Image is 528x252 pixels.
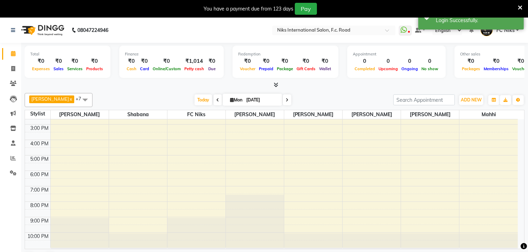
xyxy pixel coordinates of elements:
div: ₹0 [138,57,151,65]
span: Completed [353,66,377,71]
div: Stylist [25,110,50,118]
div: Appointment [353,51,440,57]
div: 0 [353,57,377,65]
div: ₹0 [238,57,257,65]
div: ₹0 [275,57,295,65]
button: Pay [295,3,317,15]
img: logo [18,20,66,40]
div: ₹0 [84,57,105,65]
span: [PERSON_NAME] [31,96,69,102]
div: 0 [377,57,400,65]
span: Package [275,66,295,71]
span: [PERSON_NAME] [284,110,342,119]
div: 5:00 PM [29,155,50,163]
input: 2025-09-01 [244,95,279,105]
div: ₹0 [295,57,317,65]
span: Upcoming [377,66,400,71]
span: Cash [125,66,138,71]
div: ₹0 [30,57,52,65]
div: ₹0 [125,57,138,65]
b: 08047224946 [77,20,108,40]
span: FC Niks [496,27,515,34]
div: ₹0 [460,57,482,65]
div: Total [30,51,105,57]
span: Due [206,66,217,71]
span: [PERSON_NAME] [226,110,284,119]
div: 7:00 PM [29,186,50,194]
div: 0 [420,57,440,65]
button: ADD NEW [459,95,483,105]
div: 8:00 PM [29,202,50,209]
div: ₹1,014 [183,57,206,65]
span: FC Niks [167,110,225,119]
div: Redemption [238,51,333,57]
span: Today [195,94,212,105]
span: ADD NEW [461,97,482,102]
span: Products [84,66,105,71]
span: Voucher [238,66,257,71]
span: [PERSON_NAME] [51,110,109,119]
img: FC Niks [481,24,493,36]
div: 0 [400,57,420,65]
span: Packages [460,66,482,71]
div: 3:00 PM [29,125,50,132]
span: Shabana [109,110,167,119]
span: Mahhi [459,110,518,119]
span: +7 [76,96,87,101]
div: ₹0 [257,57,275,65]
span: Card [138,66,151,71]
div: ₹0 [206,57,218,65]
div: Finance [125,51,218,57]
span: Online/Custom [151,66,183,71]
div: You have a payment due from 123 days [204,5,293,13]
a: x [69,96,72,102]
div: 6:00 PM [29,171,50,178]
input: Search Appointment [393,94,455,105]
div: ₹0 [317,57,333,65]
span: Expenses [30,66,52,71]
div: ₹0 [65,57,84,65]
span: Memberships [482,66,510,71]
span: Prepaid [257,66,275,71]
div: Login Successfully. [436,17,519,24]
div: 9:00 PM [29,217,50,225]
span: Wallet [317,66,333,71]
span: Sales [52,66,65,71]
div: 10:00 PM [26,233,50,240]
div: 4:00 PM [29,140,50,147]
span: Gift Cards [295,66,317,71]
span: [PERSON_NAME] [343,110,401,119]
div: ₹0 [482,57,510,65]
div: ₹0 [52,57,65,65]
span: Ongoing [400,66,420,71]
div: ₹0 [151,57,183,65]
span: Petty cash [183,66,206,71]
span: [PERSON_NAME] [401,110,459,119]
span: No show [420,66,440,71]
span: Mon [228,97,244,102]
span: Services [65,66,84,71]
